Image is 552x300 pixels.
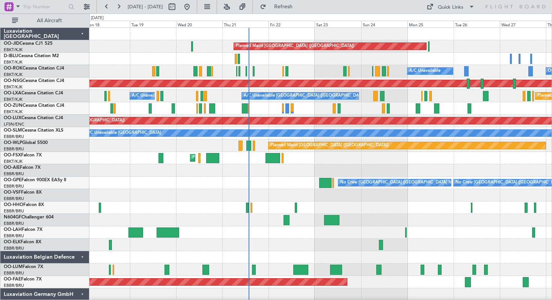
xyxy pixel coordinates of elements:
[4,54,59,58] a: D-IBLUCessna Citation M2
[4,128,63,133] a: OO-SLMCessna Citation XLS
[409,65,440,77] div: A/C Unavailable
[4,221,24,226] a: EBBR/BRU
[222,21,268,27] div: Thu 21
[244,90,383,102] div: A/C Unavailable [GEOGRAPHIC_DATA] ([GEOGRAPHIC_DATA] National)
[407,21,454,27] div: Mon 25
[4,146,24,152] a: EBBR/BRU
[23,1,66,12] input: Trip Number
[4,178,21,182] span: OO-GPE
[4,240,41,244] a: OO-ELKFalcon 8X
[4,121,24,127] a: LFSN/ENC
[4,59,23,65] a: EBKT/KJK
[4,141,22,145] span: OO-WLP
[91,15,104,21] div: [DATE]
[4,153,21,158] span: OO-FSX
[4,72,23,77] a: EBKT/KJK
[4,159,23,164] a: EBKT/KJK
[4,84,23,90] a: EBKT/KJK
[4,277,21,282] span: OO-FAE
[4,66,23,71] span: OO-ROK
[130,21,176,27] div: Tue 19
[454,21,500,27] div: Tue 26
[4,190,42,195] a: OO-VSFFalcon 8X
[4,227,22,232] span: OO-LAH
[4,97,23,102] a: EBKT/KJK
[4,178,66,182] a: OO-GPEFalcon 900EX EASy II
[500,21,546,27] div: Wed 27
[4,116,63,120] a: OO-LUXCessna Citation CJ4
[192,152,280,164] div: Planned Maint Kortrijk-[GEOGRAPHIC_DATA]
[4,270,24,276] a: EBBR/BRU
[4,183,24,189] a: EBBR/BRU
[423,1,478,13] button: Quick Links
[315,21,361,27] div: Sat 23
[4,265,23,269] span: OO-LUM
[4,128,22,133] span: OO-SLM
[4,153,42,158] a: OO-FSXFalcon 7X
[4,79,64,83] a: OO-NSGCessna Citation CJ4
[4,233,24,239] a: EBBR/BRU
[4,171,24,177] a: EBBR/BRU
[4,277,42,282] a: OO-FAEFalcon 7X
[4,215,54,220] a: N604GFChallenger 604
[4,196,24,202] a: EBBR/BRU
[4,141,48,145] a: OO-WLPGlobal 5500
[176,21,222,27] div: Wed 20
[268,21,315,27] div: Fri 22
[4,91,21,95] span: OO-LXA
[4,190,21,195] span: OO-VSF
[4,227,42,232] a: OO-LAHFalcon 7X
[20,18,79,23] span: All Aircraft
[4,109,23,115] a: EBKT/KJK
[4,41,53,46] a: OO-JIDCessna CJ1 525
[4,103,64,108] a: OO-ZUNCessna Citation CJ4
[4,66,64,71] a: OO-ROKCessna Citation CJ4
[4,54,18,58] span: D-IBLU
[4,203,23,207] span: OO-HHO
[84,21,130,27] div: Mon 18
[4,134,24,139] a: EBBR/BRU
[4,240,21,244] span: OO-ELK
[4,245,24,251] a: EBBR/BRU
[438,4,463,11] div: Quick Links
[86,127,161,139] div: A/C Unavailable [GEOGRAPHIC_DATA]
[4,103,23,108] span: OO-ZUN
[4,47,23,53] a: EBKT/KJK
[4,215,21,220] span: N604GF
[4,79,23,83] span: OO-NSG
[4,165,41,170] a: OO-AIEFalcon 7X
[4,91,63,95] a: OO-LXACessna Citation CJ4
[4,165,20,170] span: OO-AIE
[4,203,44,207] a: OO-HHOFalcon 8X
[361,21,407,27] div: Sun 24
[8,15,81,27] button: All Aircraft
[4,116,21,120] span: OO-LUX
[4,41,20,46] span: OO-JID
[236,41,354,52] div: Planned Maint [GEOGRAPHIC_DATA] ([GEOGRAPHIC_DATA])
[4,283,24,288] a: EBBR/BRU
[132,90,271,102] div: A/C Unavailable [GEOGRAPHIC_DATA] ([GEOGRAPHIC_DATA] National)
[4,265,43,269] a: OO-LUMFalcon 7X
[340,177,466,188] div: No Crew [GEOGRAPHIC_DATA] ([GEOGRAPHIC_DATA] National)
[268,4,299,9] span: Refresh
[270,140,389,151] div: Planned Maint [GEOGRAPHIC_DATA] ([GEOGRAPHIC_DATA])
[256,1,302,13] button: Refresh
[4,208,24,214] a: EBBR/BRU
[128,3,163,10] span: [DATE] - [DATE]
